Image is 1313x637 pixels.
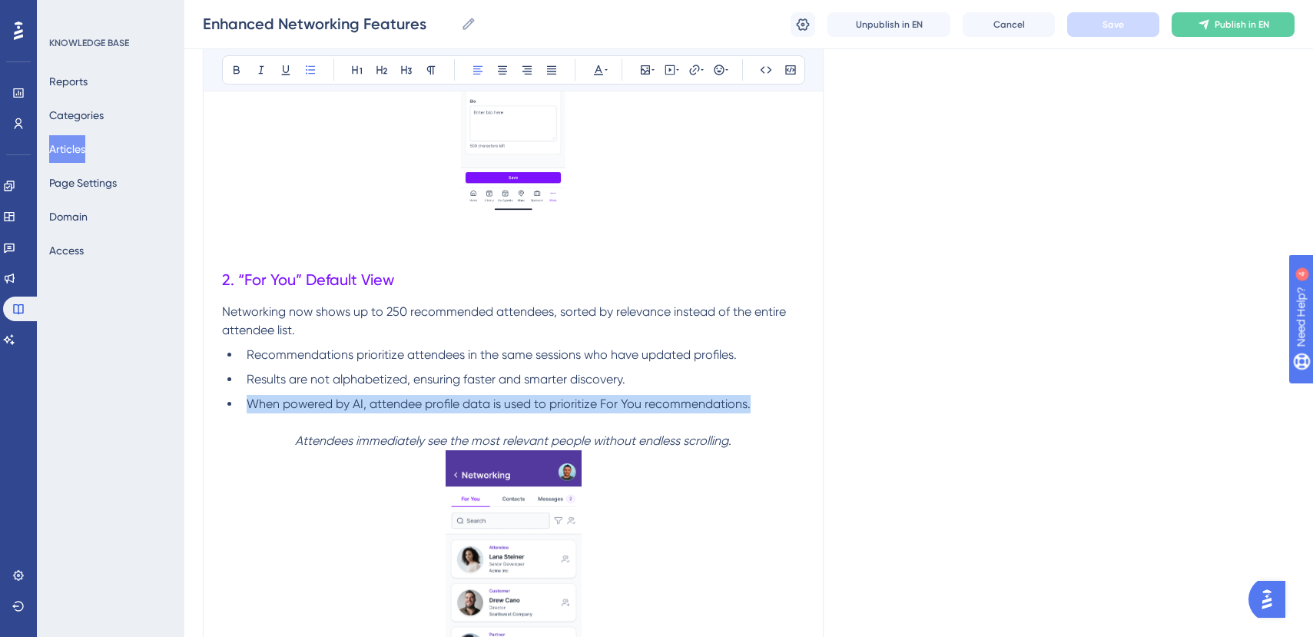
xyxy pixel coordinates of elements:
span: Save [1102,18,1124,31]
input: Article Name [203,13,455,35]
button: Unpublish in EN [827,12,950,37]
button: Cancel [963,12,1055,37]
button: Access [49,237,84,264]
button: Domain [49,203,88,231]
span: Recommendations prioritize attendees in the same sessions who have updated profiles. [247,347,737,362]
button: Categories [49,101,104,129]
iframe: UserGuiding AI Assistant Launcher [1248,576,1295,622]
span: Publish in EN [1215,18,1269,31]
span: Unpublish in EN [856,18,923,31]
button: Publish in EN [1172,12,1295,37]
span: Need Help? [36,4,96,22]
span: Cancel [993,18,1025,31]
span: Results are not alphabetized, ensuring faster and smarter discovery. [247,372,625,387]
em: Attendees immediately see the most relevant people without endless scrolling. [295,433,731,448]
span: Networking now shows up to 250 recommended attendees, sorted by relevance instead of the entire a... [222,304,789,337]
span: When powered by AI, attendee profile data is used to prioritize For You recommendations. [247,396,751,411]
div: 4 [107,8,111,20]
button: Save [1067,12,1159,37]
button: Page Settings [49,169,117,197]
button: Reports [49,68,88,95]
button: Articles [49,135,85,163]
span: 2. “For You” Default View [222,270,394,289]
div: KNOWLEDGE BASE [49,37,129,49]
